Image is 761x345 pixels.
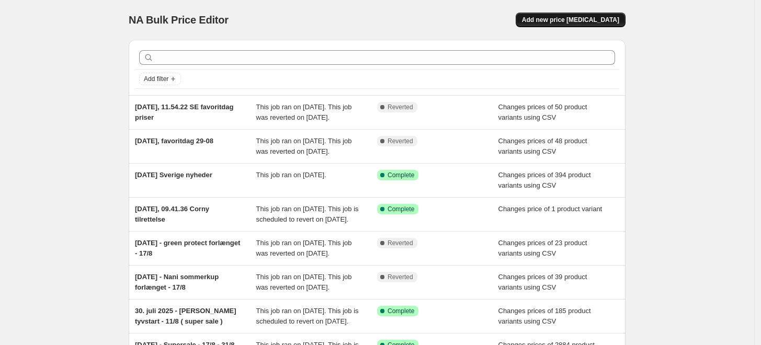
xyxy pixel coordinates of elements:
span: [DATE], 11.54.22 SE favoritdag priser [135,103,233,121]
span: Changes prices of 50 product variants using CSV [498,103,587,121]
span: Complete [388,307,414,315]
span: 30. juli 2025 - [PERSON_NAME] tyvstart - 11/8 ( super sale ) [135,307,236,325]
span: Complete [388,205,414,213]
span: Add new price [MEDICAL_DATA] [522,16,619,24]
span: This job ran on [DATE]. This job was reverted on [DATE]. [256,103,352,121]
span: [DATE], favoritdag 29-08 [135,137,213,145]
span: This job ran on [DATE]. This job was reverted on [DATE]. [256,273,352,291]
span: This job ran on [DATE]. This job is scheduled to revert on [DATE]. [256,205,359,223]
span: Reverted [388,273,413,281]
span: [DATE], 09.41.36 Corny tilrettelse [135,205,209,223]
span: Changes prices of 394 product variants using CSV [498,171,591,189]
span: [DATE] Sverige nyheder [135,171,212,179]
span: [DATE] - green protect forlænget - 17/8 [135,239,240,257]
span: This job ran on [DATE]. This job was reverted on [DATE]. [256,137,352,155]
button: Add new price [MEDICAL_DATA] [516,13,626,27]
span: NA Bulk Price Editor [129,14,229,26]
span: Complete [388,171,414,179]
span: Changes price of 1 product variant [498,205,603,213]
span: This job ran on [DATE]. [256,171,326,179]
span: Changes prices of 23 product variants using CSV [498,239,587,257]
span: Add filter [144,75,168,83]
span: Changes prices of 48 product variants using CSV [498,137,587,155]
span: Changes prices of 39 product variants using CSV [498,273,587,291]
span: Reverted [388,103,413,111]
span: Reverted [388,137,413,145]
span: Changes prices of 185 product variants using CSV [498,307,591,325]
span: [DATE] - Nani sommerkup forlænget - 17/8 [135,273,219,291]
button: Add filter [139,73,181,85]
span: Reverted [388,239,413,247]
span: This job ran on [DATE]. This job was reverted on [DATE]. [256,239,352,257]
span: This job ran on [DATE]. This job is scheduled to revert on [DATE]. [256,307,359,325]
